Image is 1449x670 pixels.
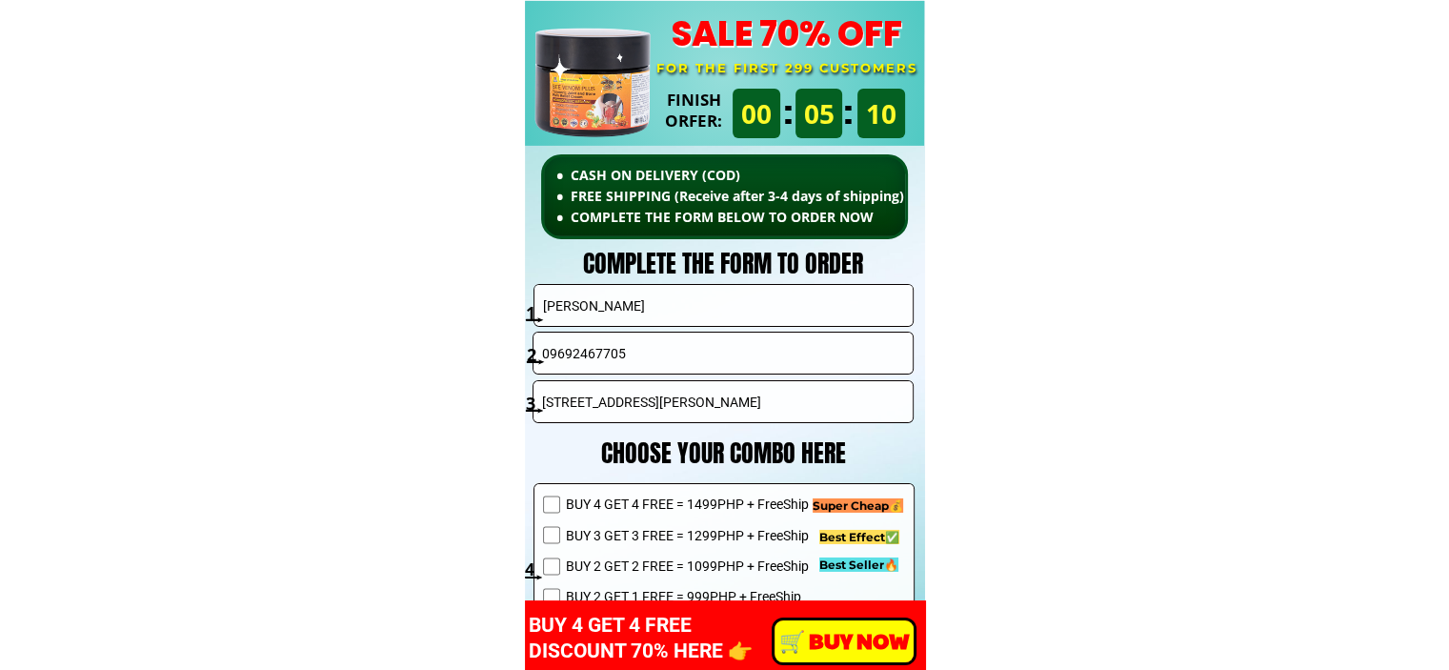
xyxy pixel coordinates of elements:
[537,333,909,374] input: Phone Number* (+63/09)
[813,498,903,513] span: Super Cheap💰
[828,85,869,141] h3: :
[525,556,545,583] h3: 4
[767,85,808,141] h3: :
[666,59,908,77] h3: FOR THE FIRST 299 CUSTOMERS
[653,10,921,58] h3: sale 70% off
[505,242,941,286] h3: COMPLETE THE FORM TO ORDER
[556,207,976,228] li: COMPLETE THE FORM BELOW TO ORDER NOW
[565,586,851,607] span: BUY 2 GET 1 FREE = 999PHP + FreeShip
[538,431,910,475] h3: CHOOSE YOUR COMBO HERE
[556,165,976,186] li: CASH ON DELIVERY (COD)
[819,558,898,572] span: Best Seller🔥
[770,619,918,664] p: ️🛒 BUY NOW
[526,390,546,417] h3: 3
[819,530,899,544] span: Best Effect✅
[565,556,851,577] span: BUY 2 GET 2 FREE = 1099PHP + FreeShip
[526,299,546,327] h3: 1
[537,381,909,422] input: Full Address* ( Province - City - Barangay )
[556,186,976,207] li: FREE SHIPPING (Receive after 3-4 days of shipping)
[529,613,817,665] h3: BUY 4 GET 4 FREE DISCOUNT 70% HERE 👉
[565,525,851,546] span: BUY 3 GET 3 FREE = 1299PHP + FreeShip
[565,494,851,515] span: BUY 4 GET 4 FREE = 1499PHP + FreeShip
[538,285,910,326] input: Your Name*
[527,341,547,369] h3: 2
